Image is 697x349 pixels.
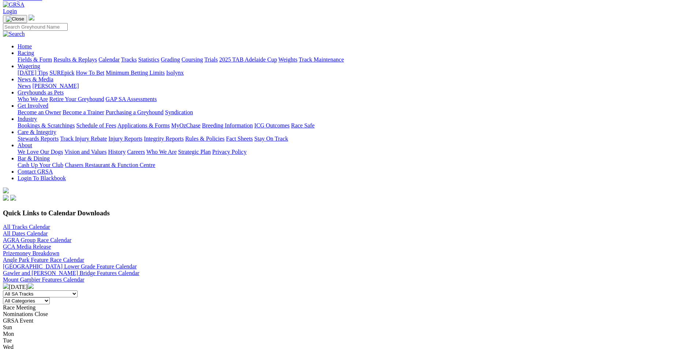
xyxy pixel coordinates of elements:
a: Care & Integrity [18,129,56,135]
a: AGRA Group Race Calendar [3,237,71,243]
div: Tue [3,337,694,344]
a: Prizemoney Breakdown [3,250,59,256]
div: Mon [3,331,694,337]
a: Weights [278,56,297,63]
div: Wagering [18,70,694,76]
div: Greyhounds as Pets [18,96,694,103]
input: Search [3,23,68,31]
a: Breeding Information [202,122,253,129]
a: Who We Are [146,149,177,155]
a: Fields & Form [18,56,52,63]
a: Greyhounds as Pets [18,89,64,96]
a: Coursing [181,56,203,63]
a: All Tracks Calendar [3,224,50,230]
a: Stewards Reports [18,135,59,142]
a: Get Involved [18,103,48,109]
div: Nominations Close [3,311,694,318]
button: Toggle navigation [3,15,27,23]
a: Login To Blackbook [18,175,66,181]
div: Industry [18,122,694,129]
a: Become a Trainer [63,109,104,115]
a: Applications & Forms [117,122,170,129]
div: Racing [18,56,694,63]
a: Results & Replays [53,56,97,63]
a: Cash Up Your Club [18,162,63,168]
img: logo-grsa-white.png [3,188,9,193]
a: Privacy Policy [212,149,247,155]
a: News & Media [18,76,53,82]
a: MyOzChase [171,122,201,129]
a: Trials [204,56,218,63]
a: Grading [161,56,180,63]
a: GAP SA Assessments [106,96,157,102]
a: Industry [18,116,37,122]
a: About [18,142,32,148]
a: Bar & Dining [18,155,50,161]
img: logo-grsa-white.png [29,15,34,21]
a: How To Bet [76,70,105,76]
a: [DATE] Tips [18,70,48,76]
a: Login [3,8,17,14]
a: Mount Gambier Features Calendar [3,276,85,283]
a: Home [18,43,32,49]
a: Tracks [121,56,137,63]
a: Schedule of Fees [76,122,116,129]
a: Statistics [138,56,160,63]
a: GCA Media Release [3,244,51,250]
a: Careers [127,149,145,155]
a: [GEOGRAPHIC_DATA] Lower Grade Feature Calendar [3,263,137,270]
a: Who We Are [18,96,48,102]
a: Race Safe [291,122,314,129]
a: Injury Reports [108,135,142,142]
a: [PERSON_NAME] [32,83,79,89]
a: Strategic Plan [178,149,211,155]
a: Track Maintenance [299,56,344,63]
a: Stay On Track [254,135,288,142]
img: GRSA [3,1,25,8]
a: SUREpick [49,70,74,76]
a: Angle Park Feature Race Calendar [3,257,84,263]
a: Racing [18,50,34,56]
div: News & Media [18,83,694,89]
a: Purchasing a Greyhound [106,109,164,115]
a: Fact Sheets [226,135,253,142]
a: ICG Outcomes [254,122,289,129]
div: [DATE] [3,283,694,290]
a: Gawler and [PERSON_NAME] Bridge Features Calendar [3,270,139,276]
a: Calendar [98,56,120,63]
a: Wagering [18,63,40,69]
div: Sun [3,324,694,331]
a: Bookings & Scratchings [18,122,75,129]
a: Rules & Policies [185,135,225,142]
a: Track Injury Rebate [60,135,107,142]
a: Isolynx [166,70,184,76]
a: Syndication [165,109,193,115]
img: twitter.svg [10,195,16,201]
a: Contact GRSA [18,168,53,175]
div: Bar & Dining [18,162,694,168]
h3: Quick Links to Calendar Downloads [3,209,694,217]
div: Care & Integrity [18,135,694,142]
a: Vision and Values [64,149,106,155]
a: History [108,149,125,155]
img: Search [3,31,25,37]
a: Minimum Betting Limits [106,70,165,76]
a: 2025 TAB Adelaide Cup [219,56,277,63]
a: Integrity Reports [144,135,184,142]
div: GRSA Event [3,318,694,324]
a: Retire Your Greyhound [49,96,104,102]
a: We Love Our Dogs [18,149,63,155]
div: About [18,149,694,155]
a: Become an Owner [18,109,61,115]
a: All Dates Calendar [3,230,48,237]
img: facebook.svg [3,195,9,201]
img: Close [6,16,24,22]
a: Chasers Restaurant & Function Centre [65,162,155,168]
div: Race Meeting [3,304,694,311]
img: chevron-left-pager-white.svg [3,283,9,289]
a: News [18,83,31,89]
div: Get Involved [18,109,694,116]
img: chevron-right-pager-white.svg [28,283,34,289]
